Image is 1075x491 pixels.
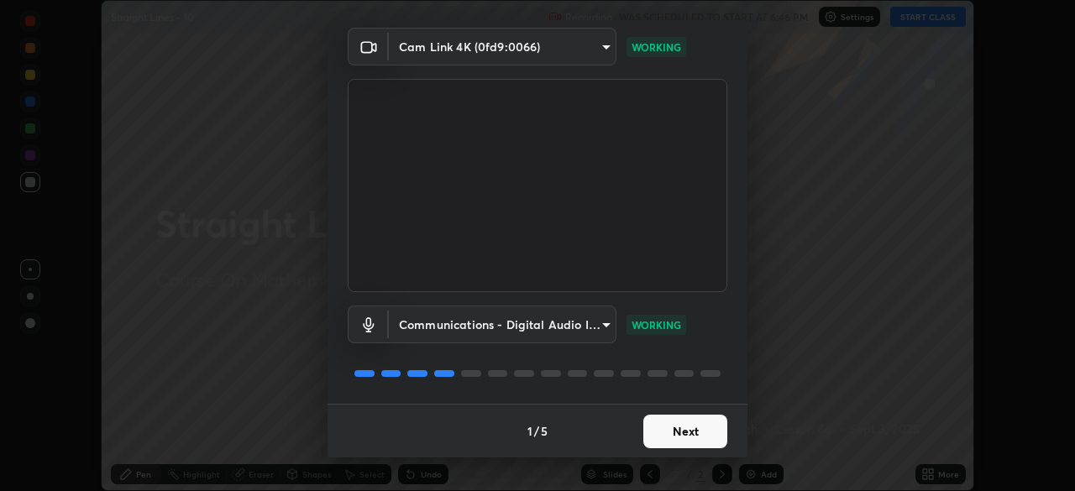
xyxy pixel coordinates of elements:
button: Next [643,415,727,448]
h4: 5 [541,422,548,440]
div: Cam Link 4K (0fd9:0066) [389,28,616,65]
h4: 1 [527,422,532,440]
h4: / [534,422,539,440]
p: WORKING [632,317,681,332]
div: Cam Link 4K (0fd9:0066) [389,306,616,343]
p: WORKING [632,39,681,55]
